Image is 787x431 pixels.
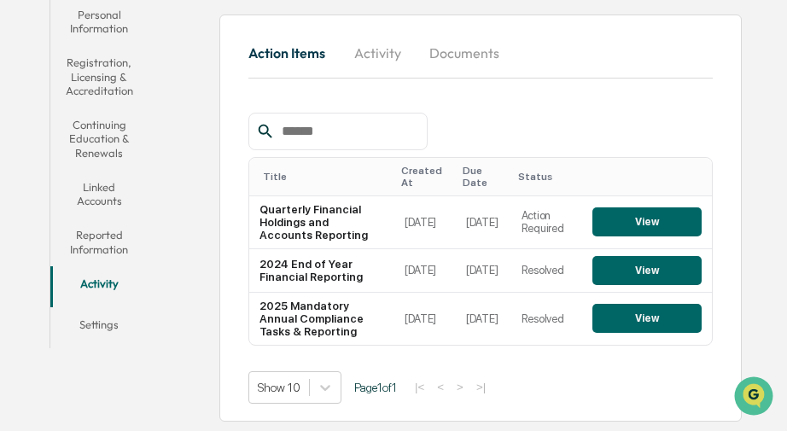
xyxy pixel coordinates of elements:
[452,380,469,394] button: >
[124,233,137,247] div: 🗄️
[50,170,149,218] button: Linked Accounts
[249,249,394,293] td: 2024 End of Year Financial Reporting
[511,293,583,345] td: Resolved
[592,207,702,236] button: View
[416,32,513,73] button: Documents
[592,304,702,333] button: View
[50,307,149,348] button: Settings
[248,32,339,73] button: Action Items
[17,52,311,79] p: How can we help?
[463,165,504,189] div: Toggle SortBy
[263,171,388,183] div: Toggle SortBy
[50,45,149,108] button: Registration, Licensing & Accreditation
[117,224,219,255] a: 🗄️Attestations
[518,171,576,183] div: Toggle SortBy
[394,196,456,249] td: [DATE]
[50,266,149,307] button: Activity
[17,1,51,35] img: Greenboard
[249,293,394,345] td: 2025 Mandatory Annual Compliance Tasks & Reporting
[401,165,449,189] div: Toggle SortBy
[471,380,491,394] button: >|
[141,231,212,248] span: Attestations
[50,218,149,266] button: Reported Information
[456,293,511,345] td: [DATE]
[248,32,713,73] div: secondary tabs example
[592,215,702,228] a: View
[456,196,511,249] td: [DATE]
[50,108,149,170] button: Continuing Education & Renewals
[44,94,282,112] input: Clear
[10,224,117,255] a: 🖐️Preclearance
[120,288,207,301] a: Powered byPylon
[34,264,108,281] span: Data Lookup
[456,249,511,293] td: [DATE]
[432,380,449,394] button: <
[511,196,583,249] td: Action Required
[592,256,702,285] button: View
[290,152,311,172] button: Start new chat
[592,312,702,324] a: View
[394,293,456,345] td: [DATE]
[410,380,429,394] button: |<
[394,249,456,293] td: [DATE]
[339,32,416,73] button: Activity
[17,265,31,279] div: 🔎
[17,233,31,247] div: 🖐️
[10,257,114,288] a: 🔎Data Lookup
[170,288,207,301] span: Pylon
[34,231,110,248] span: Preclearance
[596,171,705,183] div: Toggle SortBy
[732,375,778,421] iframe: Open customer support
[17,147,48,178] img: 1746055101610-c473b297-6a78-478c-a979-82029cc54cd1
[58,164,216,178] div: We're available if you need us!
[592,264,702,277] a: View
[511,249,583,293] td: Resolved
[249,196,394,249] td: Quarterly Financial Holdings and Accounts Reporting
[58,147,280,164] div: Start new chat
[354,381,397,394] span: Page 1 of 1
